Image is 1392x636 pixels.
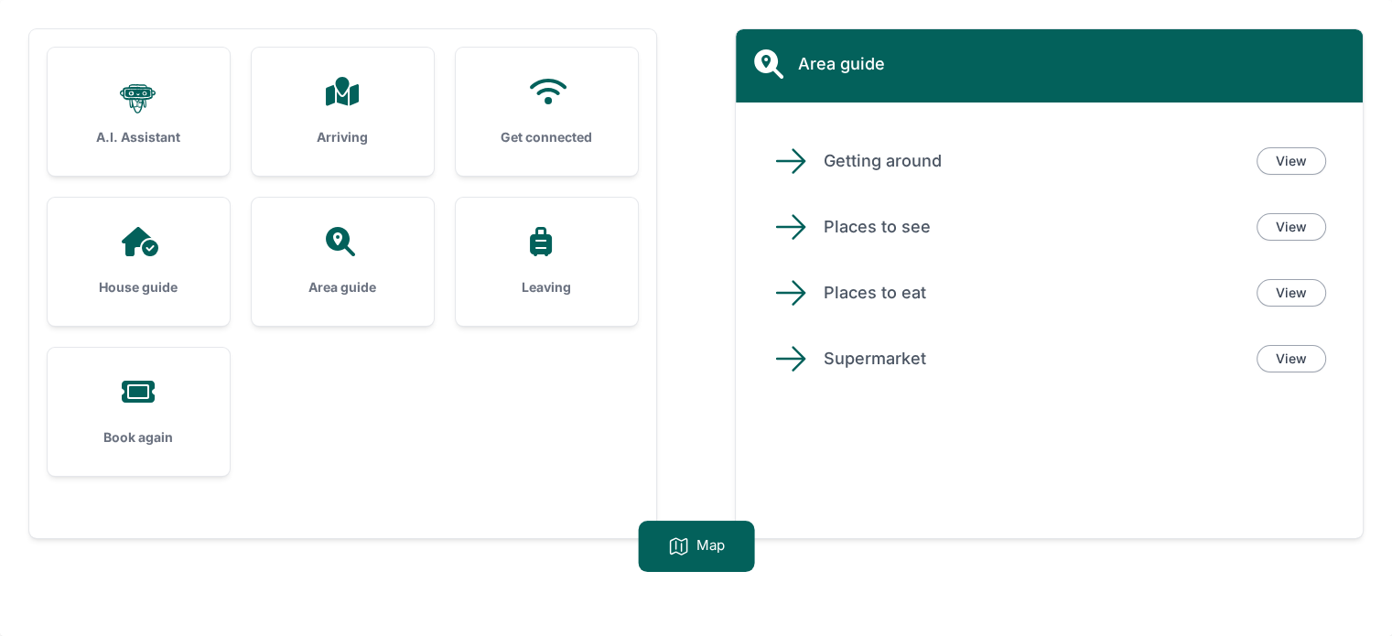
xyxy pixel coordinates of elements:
h3: A.I. Assistant [77,128,200,146]
h3: Book again [77,428,200,447]
p: Map [696,535,725,557]
p: Supermarket [824,346,1242,372]
a: House guide [48,198,230,326]
h3: House guide [77,278,200,296]
a: A.I. Assistant [48,48,230,176]
a: View [1257,147,1326,175]
h3: Arriving [281,128,405,146]
p: Getting around [824,148,1242,174]
a: Area guide [252,198,434,326]
h3: Get connected [485,128,609,146]
p: Places to see [824,214,1242,240]
h3: Leaving [485,278,609,296]
h3: Area guide [281,278,405,296]
a: Arriving [252,48,434,176]
a: Book again [48,348,230,476]
a: View [1257,279,1326,307]
a: Leaving [456,198,638,326]
p: Places to eat [824,280,1242,306]
a: View [1257,345,1326,372]
a: View [1257,213,1326,241]
h2: Area guide [798,51,885,77]
a: Get connected [456,48,638,176]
